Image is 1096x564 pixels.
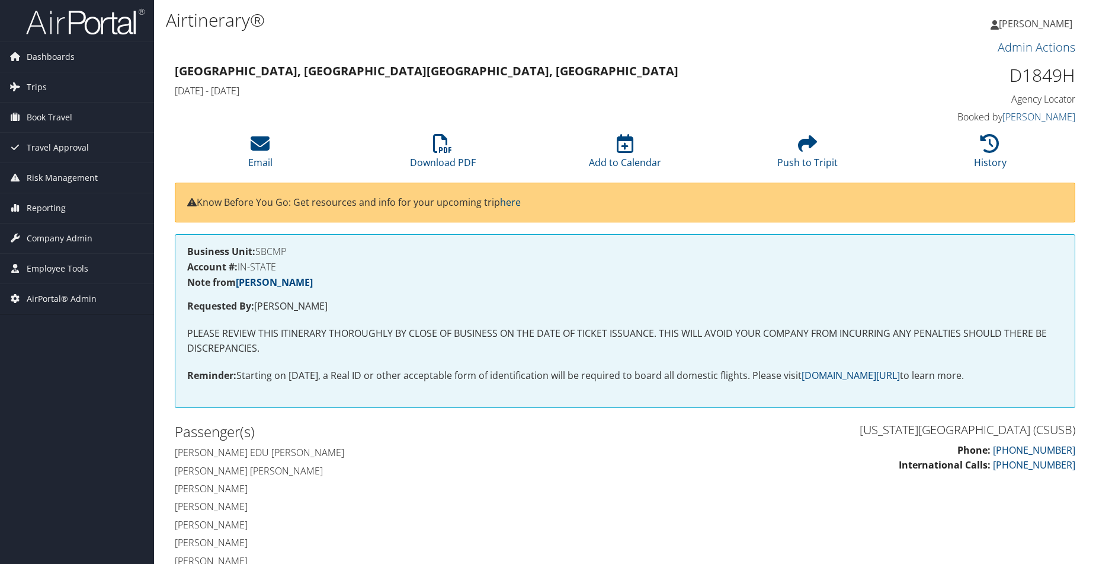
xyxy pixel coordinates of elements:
[26,8,145,36] img: airportal-logo.png
[187,369,236,382] strong: Reminder:
[993,444,1075,457] a: [PHONE_NUMBER]
[175,446,616,459] h4: [PERSON_NAME] edu [PERSON_NAME]
[187,299,254,313] strong: Requested By:
[248,141,273,169] a: Email
[899,458,991,471] strong: International Calls:
[993,458,1075,471] a: [PHONE_NUMBER]
[187,260,238,273] strong: Account #:
[777,141,838,169] a: Push to Tripit
[187,262,1063,272] h4: IN-STATE
[27,284,97,314] span: AirPortal® Admin
[27,224,92,253] span: Company Admin
[175,482,616,495] h4: [PERSON_NAME]
[864,63,1076,88] h1: D1849H
[187,299,1063,314] p: [PERSON_NAME]
[991,6,1084,42] a: [PERSON_NAME]
[187,276,313,289] strong: Note from
[175,84,846,97] h4: [DATE] - [DATE]
[634,422,1075,438] h3: [US_STATE][GEOGRAPHIC_DATA] (CSUSB)
[187,326,1063,356] p: PLEASE REVIEW THIS ITINERARY THOROUGHLY BY CLOSE OF BUSINESS ON THE DATE OF TICKET ISSUANCE. THIS...
[500,196,521,209] a: here
[236,276,313,289] a: [PERSON_NAME]
[175,63,678,79] strong: [GEOGRAPHIC_DATA], [GEOGRAPHIC_DATA] [GEOGRAPHIC_DATA], [GEOGRAPHIC_DATA]
[1002,110,1075,123] a: [PERSON_NAME]
[27,163,98,193] span: Risk Management
[187,195,1063,211] p: Know Before You Go: Get resources and info for your upcoming trip
[27,254,88,283] span: Employee Tools
[187,368,1063,384] p: Starting on [DATE], a Real ID or other acceptable form of identification will be required to boar...
[27,133,89,162] span: Travel Approval
[27,193,66,223] span: Reporting
[187,245,255,258] strong: Business Unit:
[175,500,616,513] h4: [PERSON_NAME]
[957,444,991,457] strong: Phone:
[589,141,661,169] a: Add to Calendar
[27,72,47,102] span: Trips
[175,518,616,531] h4: [PERSON_NAME]
[998,39,1075,55] a: Admin Actions
[175,422,616,442] h2: Passenger(s)
[864,110,1076,123] h4: Booked by
[802,369,900,382] a: [DOMAIN_NAME][URL]
[999,17,1072,30] span: [PERSON_NAME]
[864,93,1076,106] h4: Agency Locator
[175,464,616,477] h4: [PERSON_NAME] [PERSON_NAME]
[175,536,616,549] h4: [PERSON_NAME]
[187,247,1063,256] h4: SBCMP
[974,141,1007,169] a: History
[27,103,72,132] span: Book Travel
[410,141,476,169] a: Download PDF
[27,42,75,72] span: Dashboards
[166,8,778,33] h1: Airtinerary®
